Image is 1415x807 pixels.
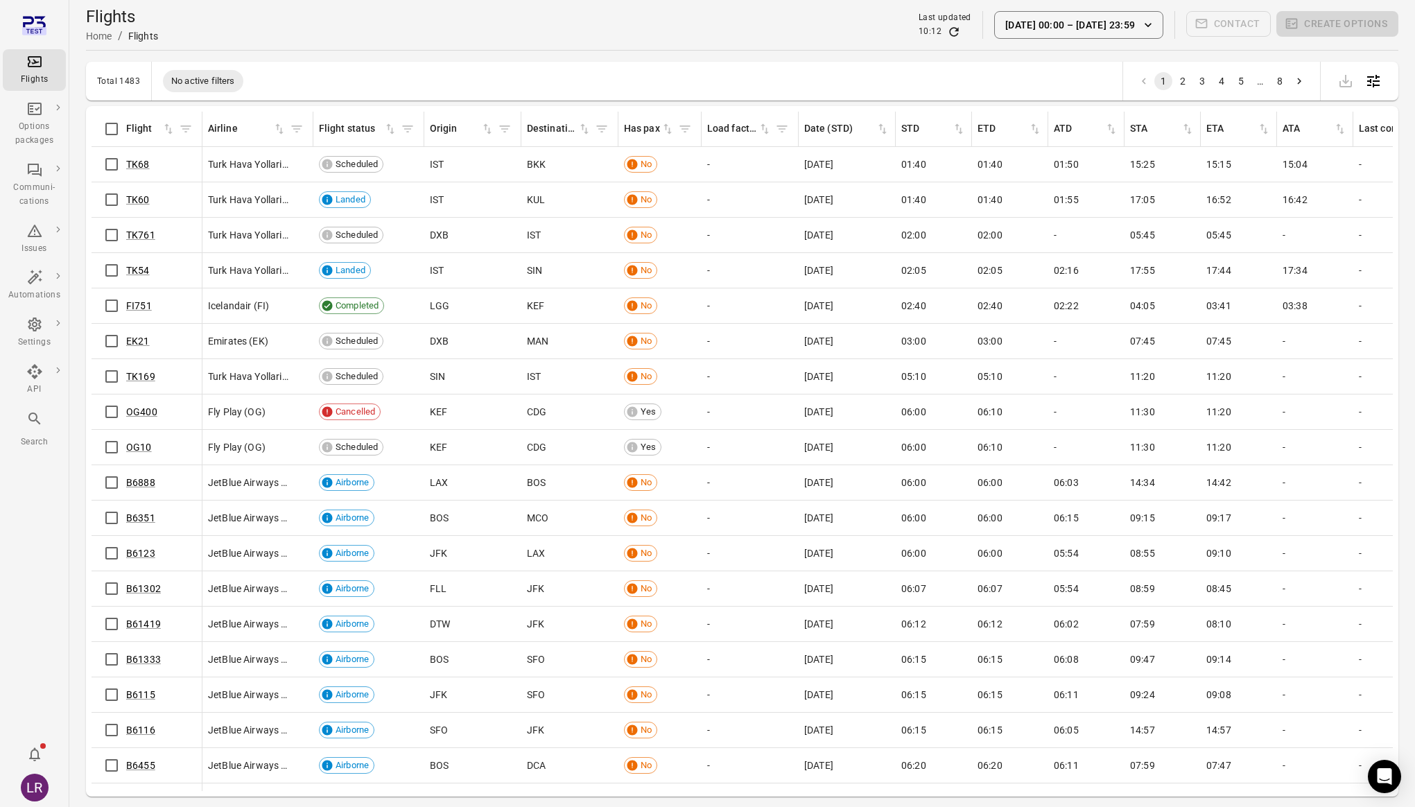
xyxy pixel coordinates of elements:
[636,405,661,419] span: Yes
[919,25,941,39] div: 10:12
[331,334,383,348] span: Scheduled
[1332,73,1360,87] span: Please make a selection to export
[1130,476,1155,489] span: 14:34
[319,121,397,137] div: Sort by flight status in ascending order
[1054,121,1118,137] div: Sort by ATD in ascending order
[1054,263,1079,277] span: 02:16
[804,193,833,207] span: [DATE]
[1186,11,1271,39] span: Please make a selection to create communications
[430,582,446,596] span: FLL
[527,121,591,137] div: Sort by destination in ascending order
[430,228,449,242] span: DXB
[430,370,445,383] span: SIN
[707,299,793,313] div: -
[675,119,695,139] button: Filter by has pax
[1054,511,1079,525] span: 06:15
[804,476,833,489] span: [DATE]
[1290,72,1308,90] button: Go to next page
[527,370,541,383] span: IST
[901,121,952,137] div: STD
[1130,121,1195,137] div: Sort by STA in ascending order
[126,121,175,137] div: Sort by flight in ascending order
[331,263,370,277] span: Landed
[1251,74,1269,88] div: …
[1283,299,1308,313] span: 03:38
[1206,334,1231,348] span: 07:45
[208,193,288,207] span: Turk Hava Yollari (Turkish Airlines Co.) (TK)
[636,263,657,277] span: No
[707,511,793,525] div: -
[901,121,966,137] div: Sort by STD in ascending order
[126,336,150,347] a: EK21
[707,405,793,419] div: -
[8,242,60,256] div: Issues
[707,334,793,348] div: -
[208,121,286,137] span: Airline
[707,121,772,137] span: Load factor
[86,6,158,28] h1: Flights
[1130,193,1155,207] span: 17:05
[707,440,793,454] div: -
[208,440,266,454] span: Fly Play (OG)
[707,476,793,489] div: -
[636,440,661,454] span: Yes
[636,546,657,560] span: No
[1054,299,1079,313] span: 02:22
[804,121,876,137] div: Date (STD)
[1206,193,1231,207] span: 16:52
[430,121,480,137] div: Origin
[126,121,162,137] div: Flight
[208,334,268,348] span: Emirates (EK)
[128,29,158,43] div: Flights
[1276,11,1398,39] span: Please make a selection to create an option package
[978,440,1002,454] span: 06:10
[901,440,926,454] span: 06:00
[331,476,374,489] span: Airborne
[1130,299,1155,313] span: 04:05
[331,370,383,383] span: Scheduled
[208,157,288,171] span: Turk Hava Yollari (Turkish Airlines Co.) (TK)
[1054,476,1079,489] span: 06:03
[494,119,515,139] span: Filter by origin
[208,546,288,560] span: JetBlue Airways (B6)
[636,228,657,242] span: No
[978,121,1042,137] div: Sort by ETD in ascending order
[1283,440,1348,454] div: -
[118,28,123,44] li: /
[901,263,926,277] span: 02:05
[1283,511,1348,525] div: -
[707,121,772,137] div: Sort by load factor in ascending order
[126,300,152,311] a: FI751
[624,121,675,137] span: Has pax
[1130,263,1155,277] span: 17:55
[331,228,383,242] span: Scheduled
[3,218,66,260] a: Issues
[430,440,447,454] span: KEF
[126,618,161,630] a: B61419
[978,228,1002,242] span: 02:00
[707,546,793,560] div: -
[126,760,155,771] a: B6455
[1206,511,1231,525] span: 09:17
[208,476,288,489] span: JetBlue Airways (B6)
[331,193,370,207] span: Landed
[126,512,155,523] a: B6351
[126,724,155,736] a: B6116
[1130,405,1155,419] span: 11:30
[901,405,926,419] span: 06:00
[1206,370,1231,383] span: 11:20
[527,228,541,242] span: IST
[1368,760,1401,793] div: Open Intercom Messenger
[978,157,1002,171] span: 01:40
[527,121,591,137] span: Destination
[1174,72,1192,90] button: Go to page 2
[901,546,926,560] span: 06:00
[707,370,793,383] div: -
[978,405,1002,419] span: 06:10
[804,121,889,137] div: Sort by date (STD) in ascending order
[86,31,112,42] a: Home
[978,334,1002,348] span: 03:00
[1206,121,1271,137] span: ETA
[527,511,548,525] span: MCO
[527,405,546,419] span: CDG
